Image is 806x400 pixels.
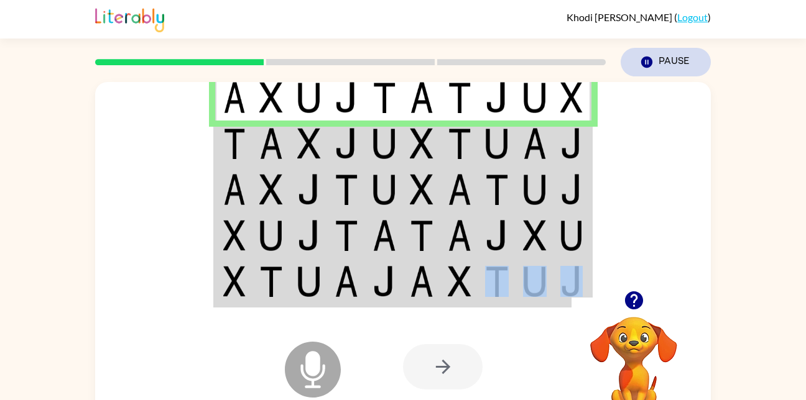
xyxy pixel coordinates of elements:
img: x [223,266,246,297]
img: j [297,174,321,205]
img: u [523,266,547,297]
div: ( ) [567,11,711,23]
img: u [485,128,509,159]
img: a [223,174,246,205]
img: j [485,82,509,113]
img: x [259,174,283,205]
img: u [373,174,396,205]
span: Khodi [PERSON_NAME] [567,11,674,23]
img: j [560,174,583,205]
img: j [560,266,583,297]
img: j [335,82,358,113]
img: t [335,174,358,205]
button: Pause [621,48,711,76]
img: u [523,82,547,113]
img: u [373,128,396,159]
img: u [297,82,321,113]
img: u [297,266,321,297]
img: a [448,220,471,251]
img: j [297,220,321,251]
img: t [485,266,509,297]
img: a [410,266,433,297]
img: t [448,82,471,113]
img: a [259,128,283,159]
img: a [223,82,246,113]
img: t [373,82,396,113]
img: x [410,174,433,205]
img: u [259,220,283,251]
a: Logout [677,11,708,23]
img: x [259,82,283,113]
img: a [448,174,471,205]
img: a [373,220,396,251]
img: j [373,266,396,297]
img: t [410,220,433,251]
img: t [448,128,471,159]
img: a [523,128,547,159]
img: j [560,128,583,159]
img: x [448,266,471,297]
img: t [259,266,283,297]
img: t [485,174,509,205]
img: a [410,82,433,113]
img: t [335,220,358,251]
img: t [223,128,246,159]
img: x [560,82,583,113]
img: a [335,266,358,297]
img: x [297,128,321,159]
img: u [523,174,547,205]
img: Literably [95,5,164,32]
img: u [560,220,583,251]
img: j [485,220,509,251]
img: x [410,128,433,159]
img: j [335,128,358,159]
img: x [523,220,547,251]
img: x [223,220,246,251]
